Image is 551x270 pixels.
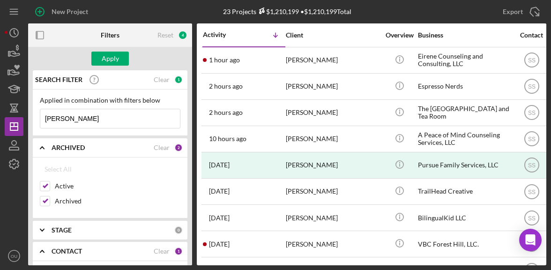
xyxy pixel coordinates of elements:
div: [PERSON_NAME] [286,205,380,230]
text: SS [528,57,535,64]
time: 2025-09-30 20:50 [209,214,230,222]
button: Export [493,2,546,21]
div: The [GEOGRAPHIC_DATA] and Tea Room [418,100,512,125]
div: 4 [178,30,187,40]
text: SS [528,136,535,142]
div: VBC Forest Hill, LLC. [418,232,512,256]
button: Apply [91,52,129,66]
div: Pursue Family Services, LLC [418,153,512,178]
time: 2025-10-07 17:37 [209,161,230,169]
button: New Project [28,2,97,21]
div: Clear [154,76,170,83]
time: 2025-09-25 14:57 [209,240,230,248]
div: A Peace of Mind Counseling Services, LLC [418,127,512,151]
time: 2025-10-02 11:47 [209,187,230,195]
div: Contact [514,31,549,39]
b: SEARCH FILTER [35,76,82,83]
text: SS [528,162,535,169]
text: SS [528,188,535,195]
text: SS [528,110,535,116]
b: STAGE [52,226,72,234]
div: Activity [203,31,244,38]
div: [PERSON_NAME] [286,100,380,125]
div: [PERSON_NAME] [286,74,380,99]
div: Select All [45,160,72,179]
div: [PERSON_NAME] [286,127,380,151]
button: OU [5,247,23,265]
div: 1 [174,247,183,255]
text: SS [528,83,535,90]
div: $1,210,199 [256,7,299,15]
div: 23 Projects • $1,210,199 Total [223,7,351,15]
div: Client [286,31,380,39]
div: Overview [382,31,417,39]
div: Clear [154,247,170,255]
b: Filters [101,31,119,39]
time: 2025-10-14 07:16 [209,135,246,142]
time: 2025-10-14 14:56 [209,109,243,116]
div: 0 [174,226,183,234]
time: 2025-10-14 15:46 [209,56,240,64]
div: [PERSON_NAME] [286,153,380,178]
div: New Project [52,2,88,21]
div: [PERSON_NAME] [286,232,380,256]
div: Apply [102,52,119,66]
div: 2 [174,143,183,152]
div: 1 [174,75,183,84]
button: Select All [40,160,76,179]
label: Active [55,181,180,191]
div: [PERSON_NAME] [286,48,380,73]
div: Espresso Nerds [418,74,512,99]
text: OU [11,254,17,259]
b: ARCHIVED [52,144,85,151]
time: 2025-10-14 15:00 [209,82,243,90]
text: SS [528,215,535,221]
div: TrailHead Creative [418,179,512,204]
div: BilingualKid LLC [418,205,512,230]
div: Clear [154,144,170,151]
div: Open Intercom Messenger [519,229,542,251]
div: Reset [157,31,173,39]
div: Eirene Counseling and Consulting, LLC [418,48,512,73]
b: CONTACT [52,247,82,255]
label: Archived [55,196,180,206]
div: Export [503,2,523,21]
div: Business [418,31,512,39]
div: [PERSON_NAME] [286,179,380,204]
div: Applied in combination with filters below [40,97,180,104]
